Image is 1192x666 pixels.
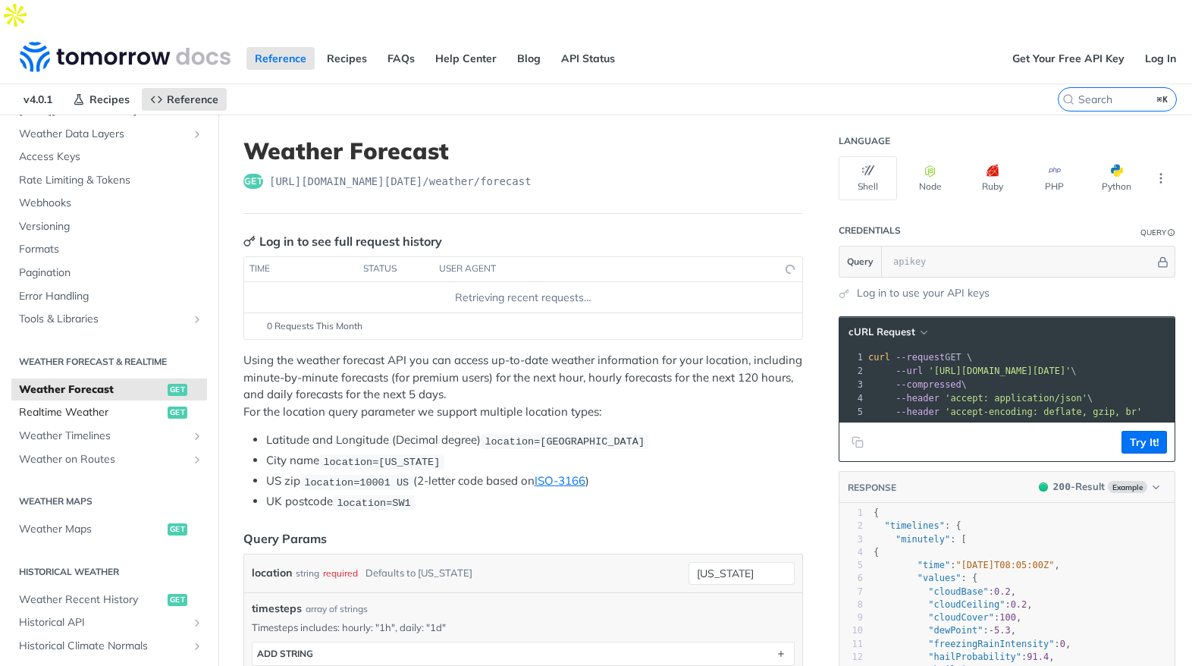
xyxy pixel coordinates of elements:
div: Log in to see full request history [243,232,442,250]
span: \ [868,393,1093,404]
li: City name [266,452,803,470]
button: More Languages [1150,167,1172,190]
span: : , [874,599,1033,610]
div: 10 [839,624,863,637]
span: 91.4 [1027,652,1049,662]
span: location=[GEOGRAPHIC_DATA] [485,435,645,447]
span: 5.3 [994,625,1011,636]
span: 200 [1053,481,1071,492]
p: Using the weather forecast API you can access up-to-date weather information for your location, i... [243,352,803,420]
div: 5 [839,405,865,419]
a: FAQs [379,47,423,70]
span: Reference [167,93,218,106]
span: : , [874,612,1021,623]
a: Help Center [427,47,505,70]
a: Recipes [318,47,375,70]
span: 200 [1039,482,1048,492]
button: Show subpages for Weather Data Layers [191,128,203,140]
div: 1 [839,507,863,520]
div: required [323,562,358,584]
span: - [989,625,994,636]
a: Weather Recent Historyget [11,589,207,611]
span: Weather Recent History [19,592,164,608]
span: 100 [999,612,1016,623]
a: Reference [246,47,315,70]
button: Show subpages for Weather Timelines [191,430,203,442]
a: Realtime Weatherget [11,401,207,424]
div: 11 [839,638,863,651]
span: "timelines" [884,520,944,531]
button: cURL Request [843,325,932,340]
span: --header [896,407,939,417]
button: Show subpages for Weather on Routes [191,454,203,466]
div: 7 [839,586,863,598]
div: 1 [839,350,865,364]
a: Weather Mapsget [11,518,207,541]
span: Recipes [89,93,130,106]
span: location=10001 US [304,476,409,488]
span: \ [868,379,967,390]
span: Rate Limiting & Tokens [19,173,203,188]
span: "hailProbability" [928,652,1021,662]
span: get [168,384,187,396]
span: Weather Data Layers [19,127,187,142]
span: timesteps [252,601,302,617]
p: Timesteps includes: hourly: "1h", daily: "1d" [252,620,795,634]
span: Error Handling [19,289,203,304]
button: Node [901,156,959,200]
th: time [244,257,358,281]
a: Weather Forecastget [11,379,207,401]
a: Weather Data LayersShow subpages for Weather Data Layers [11,123,207,146]
button: Query [839,247,882,277]
span: "[DATE]T08:05:00Z" [955,560,1054,570]
div: 2 [839,364,865,378]
span: 0.2 [1011,599,1027,610]
a: Reference [142,88,227,111]
span: : , [874,586,1016,597]
input: apikey [886,247,1155,277]
div: 3 [839,378,865,391]
span: curl [868,352,890,363]
span: location=SW1 [337,497,410,508]
span: --url [896,366,923,376]
h2: Weather Forecast & realtime [11,355,207,369]
a: Get Your Free API Key [1004,47,1133,70]
span: : , [874,560,1060,570]
span: { [874,547,879,558]
span: GET \ [868,352,972,363]
span: "cloudBase" [928,586,988,597]
span: 0 [1060,639,1065,649]
button: ADD string [253,642,794,665]
span: Weather Timelines [19,429,187,444]
span: "dewPoint" [928,625,983,636]
span: "time" [918,560,950,570]
a: Error Handling [11,285,207,308]
span: Query [847,255,874,269]
span: : { [874,520,961,531]
h2: Weather Maps [11,495,207,508]
span: --request [896,352,945,363]
span: : { [874,573,977,583]
span: 0.2 [994,586,1011,597]
span: Webhooks [19,196,203,211]
span: get [168,407,187,419]
a: Versioning [11,215,207,238]
span: Pagination [19,265,203,281]
th: user agent [434,257,772,281]
label: location [252,562,292,584]
span: --compressed [896,379,961,390]
div: Defaults to [US_STATE] [365,562,472,584]
i: Information [1168,229,1175,237]
a: Pagination [11,262,207,284]
button: Show subpages for Historical Climate Normals [191,640,203,652]
li: Latitude and Longitude (Decimal degree) [266,432,803,449]
span: Formats [19,242,203,257]
a: Historical APIShow subpages for Historical API [11,611,207,634]
div: QueryInformation [1140,227,1175,238]
span: "cloudCover" [928,612,994,623]
button: Hide [1155,254,1171,269]
span: Example [1108,481,1147,493]
a: Log in to use your API keys [857,285,990,301]
span: "cloudCeiling" [928,599,1005,610]
div: ADD string [257,648,313,659]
